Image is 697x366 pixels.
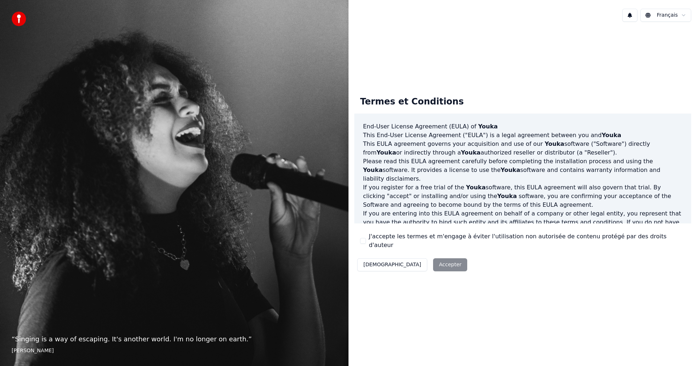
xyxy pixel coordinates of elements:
[363,131,682,140] p: This End-User License Agreement ("EULA") is a legal agreement between you and
[354,90,469,114] div: Termes et Conditions
[357,258,427,271] button: [DEMOGRAPHIC_DATA]
[461,149,481,156] span: Youka
[363,183,682,209] p: If you register for a free trial of the software, this EULA agreement will also govern that trial...
[478,123,498,130] span: Youka
[501,166,520,173] span: Youka
[12,12,26,26] img: youka
[12,334,337,344] p: “ Singing is a way of escaping. It's another world. I'm no longer on earth. ”
[497,193,517,200] span: Youka
[602,132,621,139] span: Youka
[363,157,682,183] p: Please read this EULA agreement carefully before completing the installation process and using th...
[12,347,337,354] footer: [PERSON_NAME]
[363,209,682,244] p: If you are entering into this EULA agreement on behalf of a company or other legal entity, you re...
[363,122,682,131] h3: End-User License Agreement (EULA) of
[376,149,396,156] span: Youka
[363,140,682,157] p: This EULA agreement governs your acquisition and use of our software ("Software") directly from o...
[363,166,383,173] span: Youka
[466,184,486,191] span: Youka
[369,232,685,250] label: J'accepte les termes et m'engage à éviter l'utilisation non autorisée de contenu protégé par des ...
[545,140,564,147] span: Youka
